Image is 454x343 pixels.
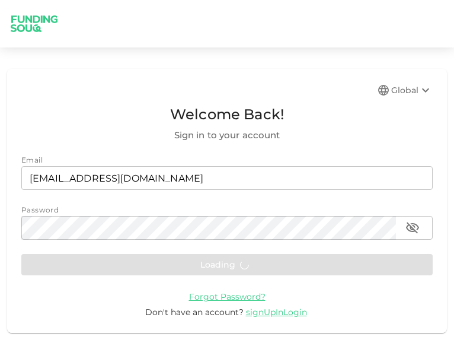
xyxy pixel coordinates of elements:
[21,128,433,142] span: Sign in to your account
[189,291,266,302] a: Forgot Password?
[246,307,307,317] span: signUpInLogin
[5,8,64,40] img: logo
[21,103,433,126] span: Welcome Back!
[21,166,433,190] input: email
[21,205,59,214] span: Password
[21,216,396,240] input: password
[21,155,43,164] span: Email
[145,307,244,317] span: Don't have an account?
[391,83,433,97] div: Global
